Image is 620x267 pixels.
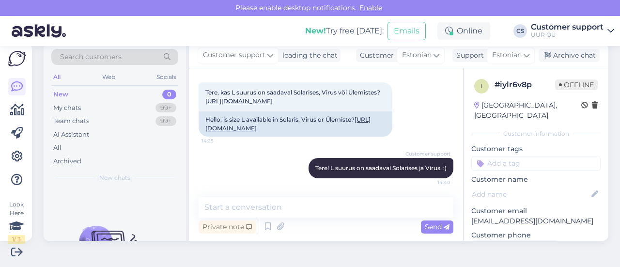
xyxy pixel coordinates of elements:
div: 1 / 3 [8,235,25,244]
span: Tere, kas L suurus on saadaval Solarises, Virus või Ülemistes? [205,89,380,105]
span: Customer support [405,150,450,157]
span: Customer support [203,50,265,61]
b: New! [305,26,326,35]
div: 99+ [155,116,176,126]
span: Send [425,222,449,231]
div: Archived [53,157,81,166]
span: Enable [356,3,385,12]
div: UUR OÜ [531,31,604,39]
div: Private note [199,220,256,234]
span: Estonian [402,50,432,61]
div: 0 [162,90,176,99]
a: [URL][DOMAIN_NAME] [205,97,273,105]
button: Emails [387,22,426,40]
span: Estonian [492,50,522,61]
div: Customer information [471,129,601,138]
p: Customer phone [471,230,601,240]
span: 14:25 [201,137,238,144]
a: Customer supportUUR OÜ [531,23,614,39]
p: Customer email [471,206,601,216]
span: Search customers [60,52,122,62]
div: Customer [356,50,394,61]
div: Customer support [531,23,604,31]
div: Web [100,71,117,83]
div: AI Assistant [53,130,89,140]
div: New [53,90,68,99]
div: Socials [155,71,178,83]
p: Customer name [471,174,601,185]
div: Online [437,22,490,40]
div: Team chats [53,116,89,126]
div: 99+ [155,103,176,113]
span: Offline [555,79,598,90]
div: CS [513,24,527,38]
span: 14:40 [414,179,450,186]
input: Add name [472,189,589,200]
span: Tere! L suurus on saadaval Solarises ja Virus. :) [315,164,447,172]
span: i [480,82,482,90]
p: Customer tags [471,144,601,154]
div: Hello, is size L available in Solaris, Virus or Ülemiste? [199,111,392,137]
div: Archive chat [539,49,600,62]
div: Look Here [8,200,25,244]
div: [GEOGRAPHIC_DATA], [GEOGRAPHIC_DATA] [474,100,581,121]
p: [EMAIL_ADDRESS][DOMAIN_NAME] [471,216,601,226]
div: All [51,71,62,83]
div: Request phone number [471,240,559,253]
div: My chats [53,103,81,113]
span: New chats [99,173,130,182]
input: Add a tag [471,156,601,171]
div: leading the chat [279,50,338,61]
div: Support [452,50,484,61]
img: Askly Logo [8,51,26,66]
div: Try free [DATE]: [305,25,384,37]
div: All [53,143,62,153]
div: # iylr6v8p [495,79,555,91]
